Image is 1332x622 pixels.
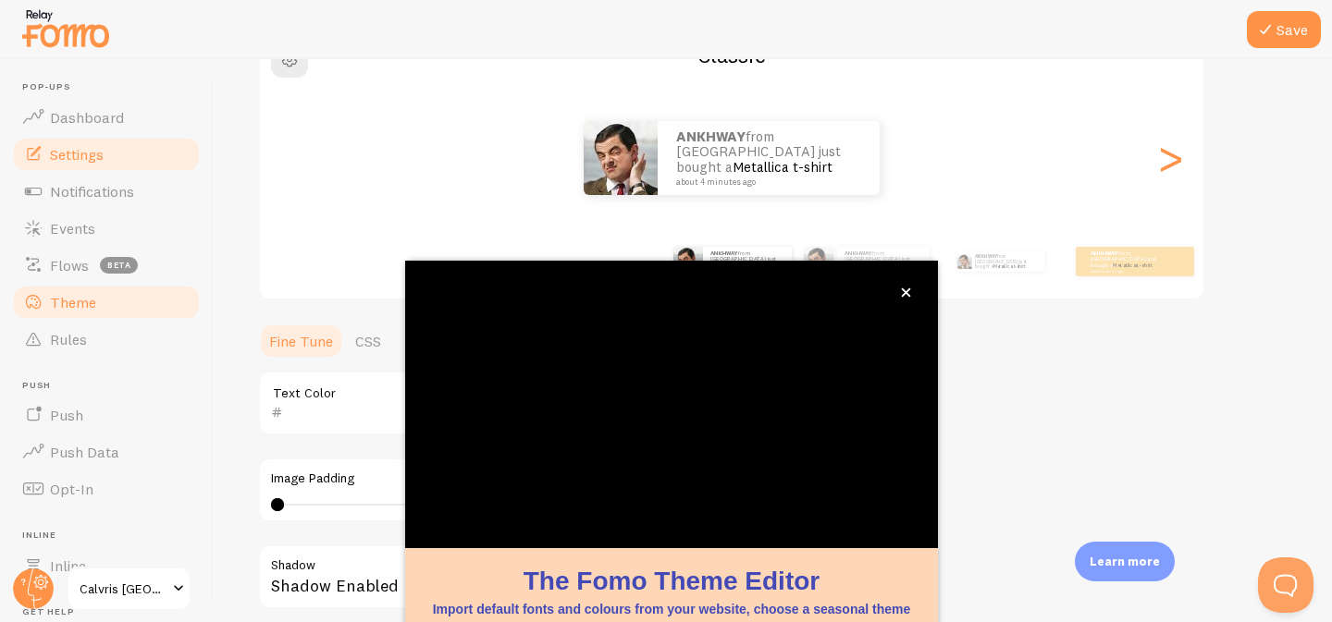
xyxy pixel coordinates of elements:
[11,321,202,358] a: Rules
[50,293,96,311] span: Theme
[1091,269,1163,273] small: about 4 minutes ago
[845,250,922,273] p: from [GEOGRAPHIC_DATA] just bought a
[80,578,167,600] span: Calvris [GEOGRAPHIC_DATA]
[11,247,202,284] a: Flows beta
[11,284,202,321] a: Theme
[344,323,392,360] a: CSS
[50,443,119,461] span: Push Data
[1075,542,1175,581] div: Learn more
[50,406,83,424] span: Push
[710,250,738,257] strong: ANKHWAY
[11,547,202,584] a: Inline
[11,396,202,433] a: Push
[258,544,813,612] div: Shadow Enabled
[975,253,997,259] strong: ANKHWAY
[50,182,134,201] span: Notifications
[50,480,93,498] span: Opt-In
[50,256,89,274] span: Flows
[733,158,832,176] a: Metallica t-shirt
[22,606,202,618] span: Get Help
[673,247,703,276] img: Fomo
[50,219,95,238] span: Events
[19,5,112,52] img: fomo-relay-logo-orange.svg
[11,136,202,173] a: Settings
[67,567,191,611] a: Calvris [GEOGRAPHIC_DATA]
[427,563,916,599] h1: The Fomo Theme Editor
[11,210,202,247] a: Events
[50,145,104,164] span: Settings
[584,121,658,195] img: Fomo
[896,283,916,302] button: close,
[1159,91,1181,225] div: Next slide
[11,470,202,507] a: Opt-In
[271,470,800,487] label: Image Padding
[676,128,746,145] strong: ANKHWAY
[804,247,833,276] img: Fomo
[50,108,124,127] span: Dashboard
[993,263,1025,269] a: Metallica t-shirt
[975,251,1037,272] p: from [GEOGRAPHIC_DATA] just bought a
[710,250,784,273] p: from [GEOGRAPHIC_DATA] just bought a
[22,81,202,93] span: Pop-ups
[11,99,202,136] a: Dashboard
[11,433,202,470] a: Push Data
[100,257,138,274] span: beta
[956,254,971,269] img: Fomo
[22,530,202,542] span: Inline
[676,129,861,187] p: from [GEOGRAPHIC_DATA] just bought a
[676,177,856,187] small: about 4 minutes ago
[11,173,202,210] a: Notifications
[1091,250,1118,257] strong: ANKHWAY
[50,556,86,575] span: Inline
[1258,557,1313,613] iframe: Help Scout Beacon - Open
[1091,250,1165,273] p: from [GEOGRAPHIC_DATA] just bought a
[50,330,87,348] span: Rules
[22,380,202,392] span: Push
[845,250,872,257] strong: ANKHWAY
[1113,262,1153,269] a: Metallica t-shirt
[1090,553,1160,570] p: Learn more
[258,323,344,360] a: Fine Tune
